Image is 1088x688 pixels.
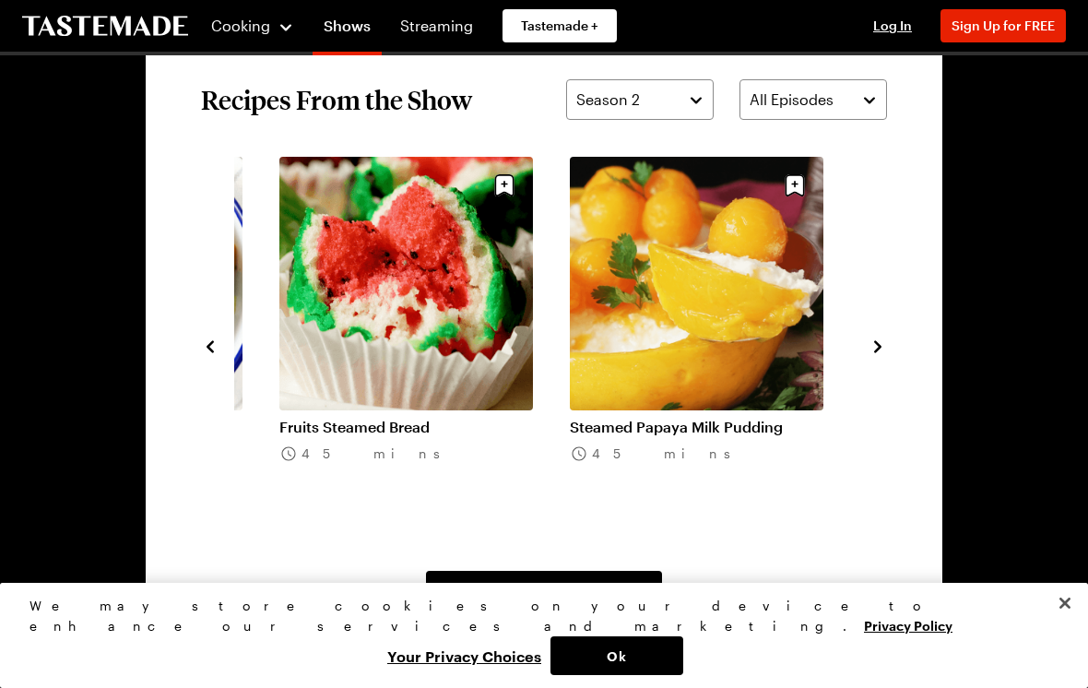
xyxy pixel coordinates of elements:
button: Sign Up for FREE [940,9,1066,42]
div: We may store cookies on your device to enhance our services and marketing. [30,596,1043,636]
button: navigate to next item [869,334,887,356]
span: Season 2 [576,89,640,111]
button: Close [1045,583,1085,623]
a: Steamed Papaya Milk Pudding [570,418,823,436]
span: Cooking [211,17,270,34]
div: 4 / 8 [279,157,570,534]
button: All Episodes [739,79,887,120]
span: Sign Up for FREE [952,18,1055,33]
div: Privacy [30,596,1043,675]
a: Shows [313,4,382,55]
span: Tastemade + [521,17,598,35]
button: Season 2 [566,79,714,120]
button: Cooking [210,4,294,48]
h2: Recipes From the Show [201,83,472,116]
a: To Tastemade Home Page [22,16,188,37]
span: View All Recipes From This Show [443,582,646,600]
button: Save recipe [487,168,522,203]
span: Log In [873,18,912,33]
span: All Episodes [750,89,834,111]
button: Save recipe [777,168,812,203]
a: More information about your privacy, opens in a new tab [864,616,952,634]
button: Log In [856,17,929,35]
a: Fruits Steamed Bread [279,418,533,436]
button: Ok [550,636,683,675]
a: Tastemade + [503,9,617,42]
div: 5 / 8 [570,157,860,534]
a: View All Recipes From This Show [426,571,662,611]
button: Your Privacy Choices [378,636,550,675]
button: navigate to previous item [201,334,219,356]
